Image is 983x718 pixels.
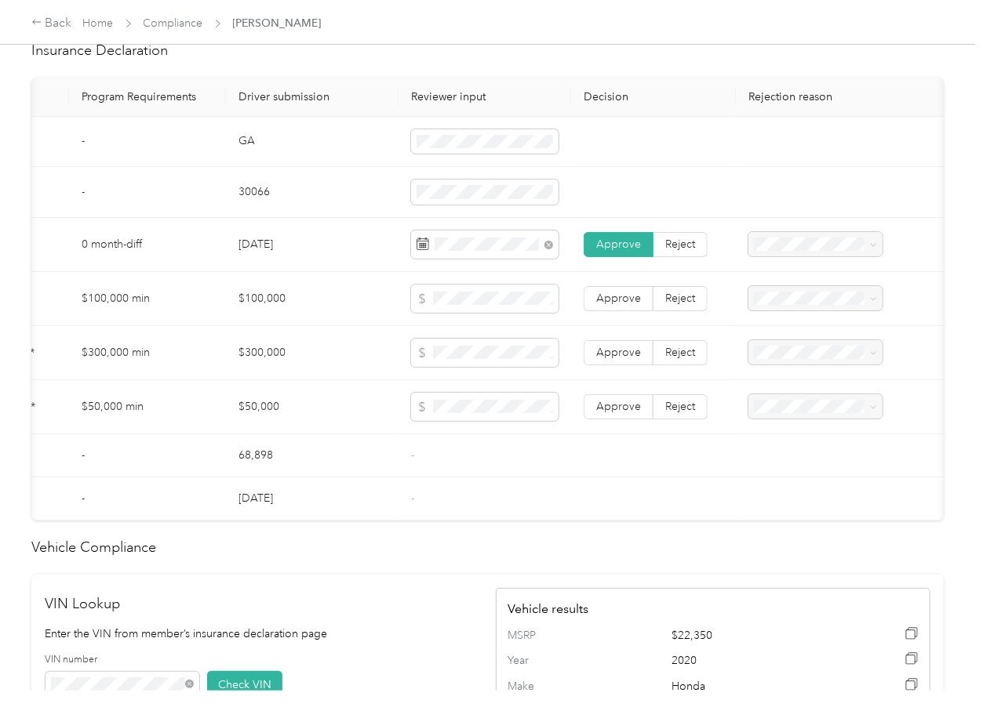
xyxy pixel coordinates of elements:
[672,627,836,644] span: $22,350
[69,117,226,168] td: -
[207,671,282,698] button: Check VIN
[69,272,226,326] td: $100,000 min
[672,678,836,695] span: Honda
[411,491,414,505] span: -
[226,78,399,117] th: Driver submission
[508,627,573,644] span: MSRP
[571,78,736,117] th: Decision
[411,448,414,462] span: -
[226,380,399,434] td: $50,000
[46,593,480,615] h2: VIN Lookup
[665,238,695,251] span: Reject
[895,630,983,718] iframe: Everlance-gr Chat Button Frame
[226,477,399,520] td: [DATE]
[596,346,641,359] span: Approve
[69,78,226,117] th: Program Requirements
[233,15,322,31] span: [PERSON_NAME]
[226,167,399,218] td: 30066
[736,78,944,117] th: Rejection reason
[31,40,944,61] h2: Insurance Declaration
[83,16,114,30] a: Home
[226,218,399,272] td: [DATE]
[144,16,203,30] a: Compliance
[508,678,573,695] span: Make
[69,167,226,218] td: -
[226,117,399,168] td: GA
[226,326,399,380] td: $300,000
[31,537,944,558] h2: Vehicle Compliance
[665,400,695,413] span: Reject
[69,326,226,380] td: $300,000 min
[596,238,641,251] span: Approve
[226,272,399,326] td: $100,000
[69,218,226,272] td: 0 month-diff
[31,14,72,33] div: Back
[596,292,641,305] span: Approve
[399,78,571,117] th: Reviewer input
[226,434,399,477] td: 68,898
[508,600,919,618] h4: Vehicle results
[508,652,573,669] span: Year
[69,380,226,434] td: $50,000 min
[69,477,226,520] td: -
[46,626,480,642] p: Enter the VIN from member’s insurance declaration page
[672,652,836,669] span: 2020
[596,400,641,413] span: Approve
[665,346,695,359] span: Reject
[665,292,695,305] span: Reject
[69,434,226,477] td: -
[46,653,199,667] label: VIN number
